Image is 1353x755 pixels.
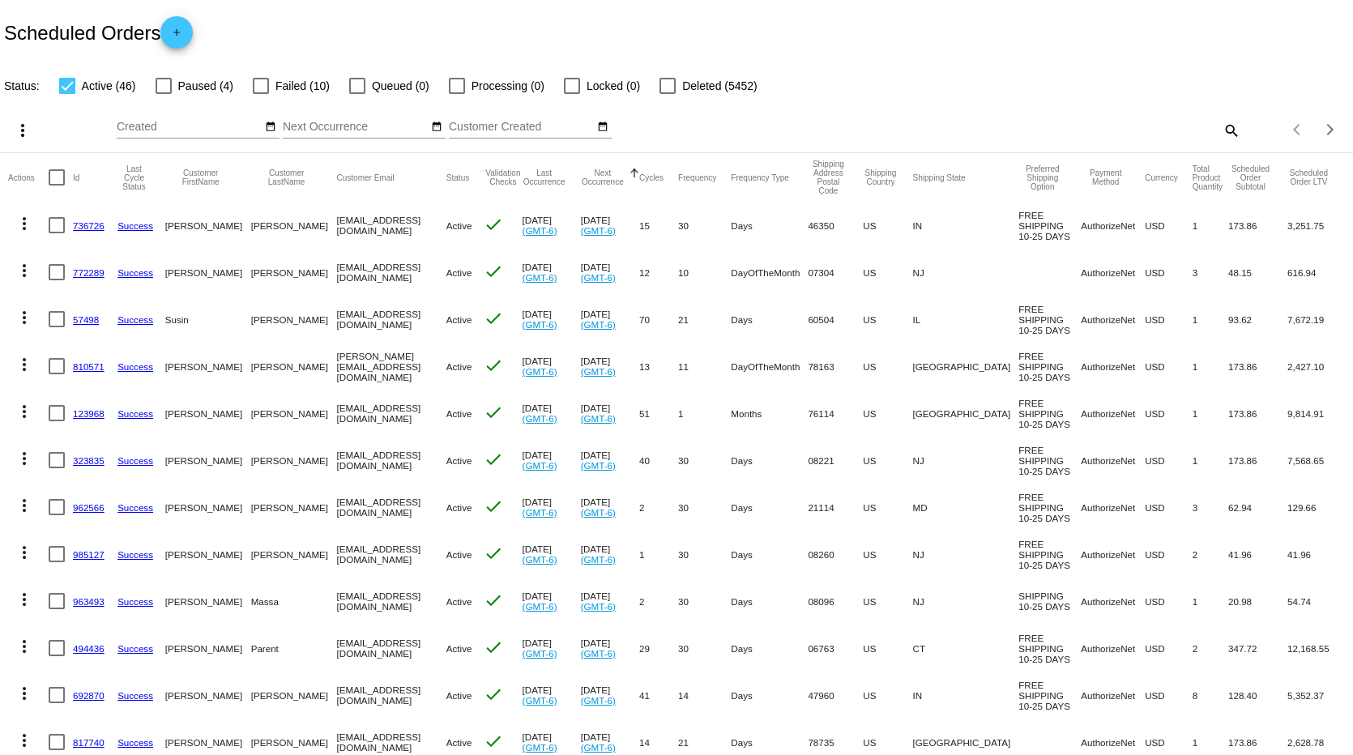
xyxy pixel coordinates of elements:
mat-cell: 30 [678,202,731,249]
mat-icon: more_vert [13,121,32,140]
button: Change sorting for CustomerEmail [337,173,395,182]
mat-icon: more_vert [15,308,34,327]
mat-icon: more_vert [15,449,34,468]
mat-cell: [PERSON_NAME] [165,531,251,578]
a: Success [117,502,153,513]
mat-icon: more_vert [15,731,34,750]
mat-cell: 3,251.75 [1287,202,1345,249]
mat-cell: 08096 [808,578,863,625]
mat-cell: [PERSON_NAME] [165,390,251,437]
mat-icon: more_vert [15,402,34,421]
button: Change sorting for PreferredShippingOption [1018,164,1066,191]
button: Change sorting for FrequencyType [731,173,789,182]
mat-cell: 30 [678,484,731,531]
mat-cell: IN [913,202,1019,249]
mat-cell: US [863,202,912,249]
mat-cell: [DATE] [581,625,639,672]
mat-icon: more_vert [15,590,34,609]
mat-cell: AuthorizeNet [1081,343,1145,390]
mat-cell: [DATE] [523,484,581,531]
mat-cell: USD [1145,625,1193,672]
mat-cell: FREE SHIPPING 10-25 DAYS [1018,484,1081,531]
mat-cell: [DATE] [523,578,581,625]
mat-cell: NJ [913,249,1019,296]
mat-cell: [DATE] [581,390,639,437]
mat-cell: [PERSON_NAME][EMAIL_ADDRESS][DOMAIN_NAME] [337,343,446,390]
mat-cell: 173.86 [1228,343,1287,390]
a: (GMT-6) [523,366,557,377]
mat-cell: 616.94 [1287,249,1345,296]
mat-cell: [PERSON_NAME] [165,625,251,672]
mat-cell: 5,352.37 [1287,672,1345,719]
mat-cell: 08260 [808,531,863,578]
button: Change sorting for ShippingState [913,173,966,182]
a: Success [117,549,153,560]
a: Success [117,267,153,278]
mat-cell: 3 [1193,249,1228,296]
mat-cell: 13 [639,343,678,390]
mat-cell: 62.94 [1228,484,1287,531]
mat-cell: 54.74 [1287,578,1345,625]
a: (GMT-6) [581,460,616,471]
mat-cell: [PERSON_NAME] [251,343,337,390]
mat-cell: FREE SHIPPING 10-25 DAYS [1018,672,1081,719]
mat-cell: 8 [1193,672,1228,719]
mat-cell: USD [1145,390,1193,437]
mat-cell: [EMAIL_ADDRESS][DOMAIN_NAME] [337,390,446,437]
mat-cell: [PERSON_NAME] [251,296,337,343]
a: Success [117,408,153,419]
button: Change sorting for Cycles [639,173,664,182]
mat-cell: 14 [678,672,731,719]
button: Change sorting for CurrencyIso [1145,173,1178,182]
mat-cell: 347.72 [1228,625,1287,672]
a: (GMT-6) [581,366,616,377]
mat-cell: 07304 [808,249,863,296]
mat-cell: 1 [639,531,678,578]
mat-cell: 1 [678,390,731,437]
mat-cell: USD [1145,202,1193,249]
mat-cell: [DATE] [523,343,581,390]
mat-cell: 12 [639,249,678,296]
mat-cell: AuthorizeNet [1081,296,1145,343]
mat-cell: 10 [678,249,731,296]
mat-cell: 12,168.55 [1287,625,1345,672]
mat-cell: NJ [913,437,1019,484]
mat-cell: AuthorizeNet [1081,578,1145,625]
mat-cell: IN [913,672,1019,719]
a: (GMT-6) [523,601,557,612]
mat-cell: [PERSON_NAME] [165,484,251,531]
mat-cell: 40 [639,437,678,484]
button: Change sorting for CustomerFirstName [165,168,237,186]
mat-cell: [EMAIL_ADDRESS][DOMAIN_NAME] [337,296,446,343]
mat-cell: 173.86 [1228,437,1287,484]
mat-cell: 41.96 [1287,531,1345,578]
a: 772289 [73,267,105,278]
mat-cell: 7,672.19 [1287,296,1345,343]
mat-cell: [PERSON_NAME] [165,202,251,249]
mat-cell: Days [731,296,808,343]
mat-cell: [GEOGRAPHIC_DATA] [913,343,1019,390]
mat-cell: Days [731,578,808,625]
a: (GMT-6) [581,742,616,753]
a: (GMT-6) [523,507,557,518]
span: Processing (0) [472,76,544,96]
mat-cell: [EMAIL_ADDRESS][DOMAIN_NAME] [337,672,446,719]
a: 817740 [73,737,105,748]
mat-cell: [DATE] [523,531,581,578]
mat-cell: [DATE] [523,249,581,296]
mat-cell: 1 [1193,202,1228,249]
mat-cell: [DATE] [523,202,581,249]
mat-cell: Days [731,531,808,578]
span: Active (46) [82,76,136,96]
mat-cell: [DATE] [523,296,581,343]
a: 810571 [73,361,105,372]
mat-cell: FREE SHIPPING 10-25 DAYS [1018,296,1081,343]
mat-cell: US [863,672,912,719]
mat-cell: US [863,437,912,484]
mat-cell: [PERSON_NAME] [165,578,251,625]
a: (GMT-6) [581,319,616,330]
a: Success [117,314,153,325]
mat-cell: [DATE] [581,343,639,390]
mat-cell: [PERSON_NAME] [165,343,251,390]
mat-cell: FREE SHIPPING 10-25 DAYS [1018,202,1081,249]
